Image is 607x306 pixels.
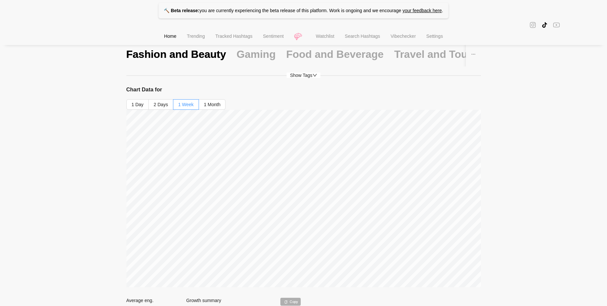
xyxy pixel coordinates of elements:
div: Food and Beverage [286,47,384,61]
span: youtube [553,21,560,29]
div: Gaming [237,47,276,61]
div: Copy [284,300,288,304]
span: 2 Days [154,102,168,107]
button: ellipsis [466,42,481,66]
span: down [313,73,317,78]
span: Settings [426,34,443,39]
span: Home [164,34,176,39]
span: Sentiment [263,34,284,39]
span: Show Tags [287,73,320,78]
strong: 🔨 Beta release: [164,8,199,13]
span: 1 Month [204,102,221,107]
span: Search Hashtags [345,34,380,39]
span: 1 Week [178,102,194,107]
span: instagram [530,21,536,29]
span: Tracked Hashtags [215,34,252,39]
span: Vibechecker [391,34,416,39]
h3: Chart Data for [126,85,481,94]
div: Copy [280,298,301,306]
a: your feedback here [402,8,442,13]
div: Travel and Tourism [394,47,490,61]
span: Watchlist [316,34,334,39]
span: copy [284,300,288,304]
span: 1 Day [132,102,144,107]
span: Trending [187,34,205,39]
span: ellipsis [471,52,475,56]
p: you are currently experiencing the beta release of this platform. Work is ongoing and we encourage . [159,3,448,18]
div: Fashion and Beauty [126,47,226,61]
